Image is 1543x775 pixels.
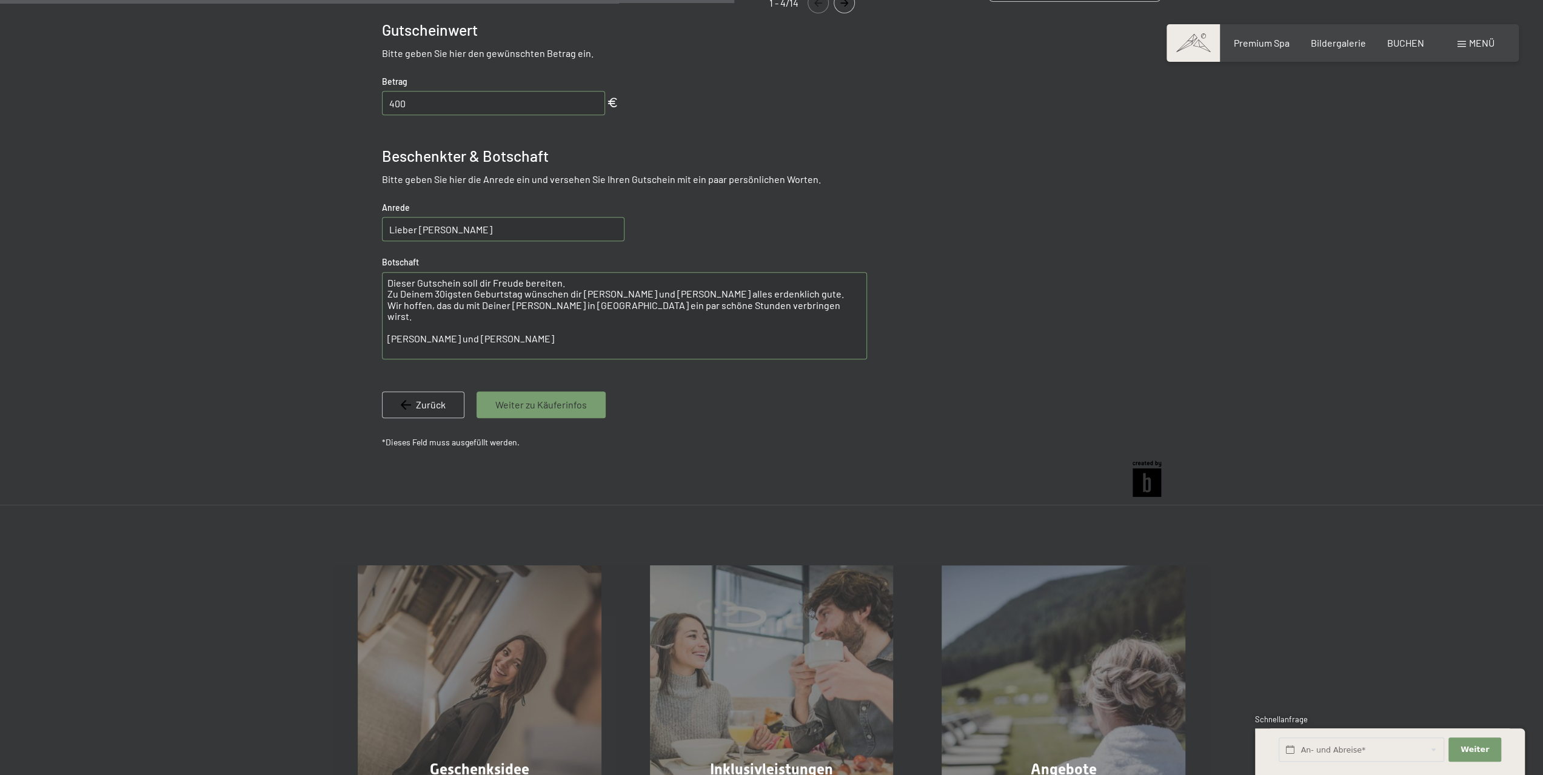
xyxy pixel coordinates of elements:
[1448,737,1501,762] button: Weiter
[1387,37,1424,48] a: BUCHEN
[1461,744,1489,755] span: Weiter
[1469,37,1494,48] span: Menü
[1255,714,1308,724] span: Schnellanfrage
[1233,37,1289,48] a: Premium Spa
[1311,37,1366,48] a: Bildergalerie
